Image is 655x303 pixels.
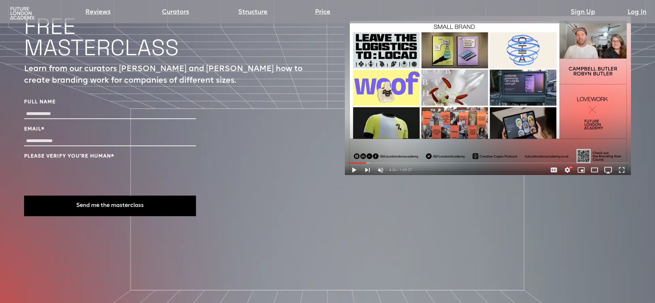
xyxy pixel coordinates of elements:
label: Please verify you’re human [24,153,196,160]
button: Send me the masterclass [24,196,196,216]
a: Sign Up [571,8,595,17]
p: Learn from our curators [PERSON_NAME] and [PERSON_NAME] how to create branding work for companies... [24,63,310,87]
a: Curators [162,8,189,17]
label: Full Name [24,99,196,106]
a: Price [315,8,330,17]
label: Email [24,126,196,133]
a: Reviews [85,8,111,17]
a: Log In [627,8,646,17]
iframe: reCAPTCHA [24,163,129,190]
a: Structure [238,8,268,17]
h1: FREE MASTERCLASS [24,16,179,58]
